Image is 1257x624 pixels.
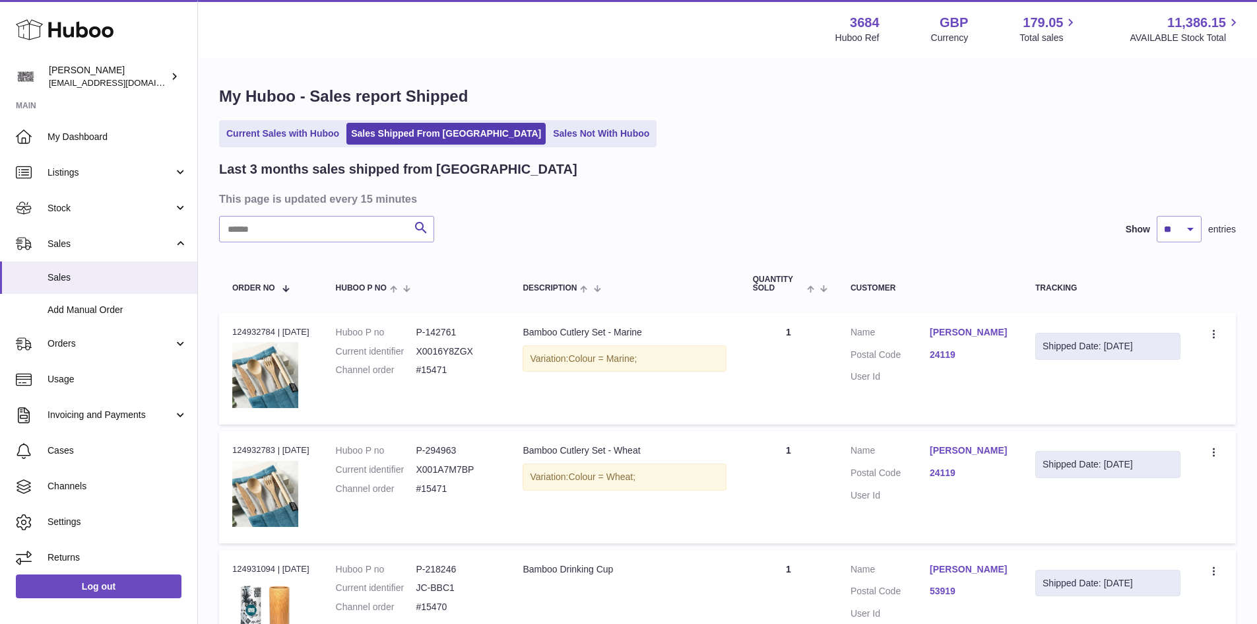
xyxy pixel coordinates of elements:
dt: Channel order [336,364,416,376]
dd: P-142761 [416,326,496,339]
div: Bamboo Cutlery Set - Wheat [523,444,726,457]
div: Shipped Date: [DATE] [1043,340,1173,353]
dt: Name [851,326,930,342]
div: Currency [931,32,969,44]
div: 124931094 | [DATE] [232,563,309,575]
strong: 3684 [850,14,880,32]
dd: X0016Y8ZGX [416,345,496,358]
div: Tracking [1035,284,1180,293]
dd: #15470 [416,601,496,613]
div: Bamboo Cutlery Set - Marine [523,326,726,339]
h3: This page is updated every 15 minutes [219,191,1233,206]
dt: Current identifier [336,464,416,476]
dd: P-294963 [416,444,496,457]
h1: My Huboo - Sales report Shipped [219,86,1236,107]
dd: JC-BBC1 [416,582,496,594]
a: 24119 [930,467,1009,479]
td: 1 [740,431,837,543]
a: Sales Not With Huboo [548,123,654,145]
span: Huboo P no [336,284,387,293]
span: Colour = Wheat; [568,471,635,482]
span: 179.05 [1023,14,1063,32]
div: Huboo Ref [835,32,880,44]
span: Quantity Sold [753,275,804,293]
span: Total sales [1019,32,1078,44]
span: My Dashboard [48,131,187,143]
dt: Huboo P no [336,444,416,457]
span: Listings [48,166,174,179]
span: Returns [48,551,187,564]
dd: #15471 [416,364,496,376]
div: [PERSON_NAME] [49,64,168,89]
a: 179.05 Total sales [1019,14,1078,44]
a: 24119 [930,349,1009,361]
dt: Huboo P no [336,326,416,339]
div: Variation: [523,464,726,491]
h2: Last 3 months sales shipped from [GEOGRAPHIC_DATA] [219,160,577,178]
dt: Postal Code [851,467,930,483]
dd: P-218246 [416,563,496,576]
dd: X001A7M7BP [416,464,496,476]
span: Orders [48,337,174,350]
dt: User Id [851,607,930,620]
div: 124932783 | [DATE] [232,444,309,456]
dt: Postal Code [851,349,930,364]
img: $_57.JPG [232,461,298,527]
span: Sales [48,238,174,250]
span: Description [523,284,577,293]
div: Shipped Date: [DATE] [1043,577,1173,590]
span: Cases [48,444,187,457]
span: Channels [48,480,187,493]
div: Variation: [523,345,726,372]
dt: Channel order [336,601,416,613]
span: entries [1208,223,1236,236]
dt: Name [851,563,930,579]
dt: Channel order [336,483,416,495]
span: Stock [48,202,174,215]
a: [PERSON_NAME] [930,563,1009,576]
td: 1 [740,313,837,425]
img: $_57.JPG [232,342,298,408]
a: [PERSON_NAME] [930,326,1009,339]
span: Invoicing and Payments [48,409,174,421]
dd: #15471 [416,483,496,495]
span: Order No [232,284,275,293]
dt: Postal Code [851,585,930,601]
dt: Huboo P no [336,563,416,576]
a: Log out [16,574,181,598]
dt: Current identifier [336,582,416,594]
a: Sales Shipped From [GEOGRAPHIC_DATA] [346,123,546,145]
a: [PERSON_NAME] [930,444,1009,457]
div: Shipped Date: [DATE] [1043,458,1173,471]
span: 11,386.15 [1167,14,1226,32]
div: Bamboo Drinking Cup [523,563,726,576]
span: Colour = Marine; [568,353,637,364]
dt: User Id [851,489,930,502]
img: internalAdmin-3684@internal.huboo.com [16,67,36,87]
a: Current Sales with Huboo [222,123,344,145]
dt: User Id [851,370,930,383]
a: 53919 [930,585,1009,598]
span: Sales [48,271,187,284]
a: 11,386.15 AVAILABLE Stock Total [1130,14,1241,44]
span: Settings [48,516,187,528]
dt: Current identifier [336,345,416,358]
span: Usage [48,373,187,386]
span: [EMAIL_ADDRESS][DOMAIN_NAME] [49,77,194,88]
span: AVAILABLE Stock Total [1130,32,1241,44]
label: Show [1126,223,1150,236]
span: Add Manual Order [48,304,187,316]
div: Customer [851,284,1009,293]
strong: GBP [940,14,968,32]
dt: Name [851,444,930,460]
div: 124932784 | [DATE] [232,326,309,338]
